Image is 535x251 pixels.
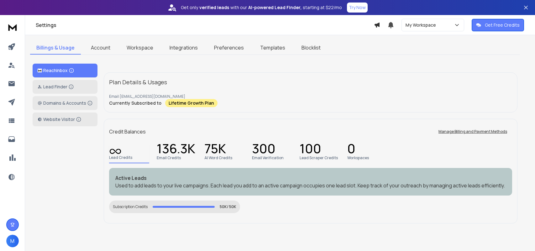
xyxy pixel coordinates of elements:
[115,182,506,189] p: Used to add leads to your live campaigns. Each lead you add to an active campaign occupies one le...
[406,22,438,28] p: My Workspace
[347,3,368,13] button: Try Now
[33,112,97,126] button: Website Visitor
[109,128,146,135] p: Credit Balances
[109,155,132,160] p: Lead Credits
[181,4,342,11] p: Get only with our starting at $22/mo
[109,100,161,106] p: Currently Subscribed to
[438,129,507,134] p: Manage Billing and Payment Methods
[300,145,321,154] p: 100
[85,41,117,55] a: Account
[109,78,167,86] p: Plan Details & Usages
[349,4,366,11] p: Try Now
[254,41,291,55] a: Templates
[6,21,19,33] img: logo
[109,94,512,99] p: Email: [EMAIL_ADDRESS][DOMAIN_NAME]
[165,99,218,107] div: Lifetime Growth Plan
[6,235,19,247] button: M
[113,204,148,209] div: Subscription Credits
[38,69,42,73] img: logo
[204,155,232,160] p: AI Word Credits
[204,145,226,154] p: 75K
[33,80,97,94] button: Lead Finder
[163,41,204,55] a: Integrations
[252,155,284,160] p: Email Verification
[36,21,374,29] h1: Settings
[33,96,97,110] button: Domains & Accounts
[30,41,81,55] a: Billings & Usage
[295,41,327,55] a: Blocklist
[220,204,236,209] p: 50K/ 50K
[347,145,355,154] p: 0
[433,125,512,138] button: Manage Billing and Payment Methods
[208,41,250,55] a: Preferences
[252,145,275,154] p: 300
[472,19,524,31] button: Get Free Credits
[199,4,229,11] strong: verified leads
[157,155,181,160] p: Email Credits
[248,4,302,11] strong: AI-powered Lead Finder,
[485,22,520,28] p: Get Free Credits
[347,155,369,160] p: Workspaces
[300,155,338,160] p: Lead Scraper Credits
[157,145,195,154] p: 136.3K
[120,41,160,55] a: Workspace
[33,64,97,77] button: ReachInbox
[115,174,506,182] p: Active Leads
